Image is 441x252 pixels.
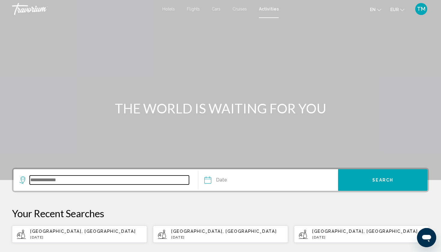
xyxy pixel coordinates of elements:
p: [DATE] [312,235,424,239]
p: Your Recent Searches [12,207,429,219]
button: Change language [370,5,381,14]
a: Hotels [162,7,175,11]
button: Search [338,169,427,191]
button: [GEOGRAPHIC_DATA], [GEOGRAPHIC_DATA][DATE] [294,225,429,243]
button: Change currency [390,5,404,14]
h1: THE WORLD IS WAITING FOR YOU [108,100,333,116]
a: Activities [259,7,279,11]
span: en [370,7,376,12]
span: TM [417,6,425,12]
button: User Menu [413,3,429,15]
a: Cruises [232,7,247,11]
iframe: Button to launch messaging window [417,228,436,247]
p: [DATE] [30,235,142,239]
span: [GEOGRAPHIC_DATA], [GEOGRAPHIC_DATA] [312,229,418,234]
a: Cars [212,7,220,11]
span: [GEOGRAPHIC_DATA], [GEOGRAPHIC_DATA] [30,229,136,234]
span: Search [372,178,393,183]
button: [GEOGRAPHIC_DATA], [GEOGRAPHIC_DATA][DATE] [153,225,288,243]
button: [GEOGRAPHIC_DATA], [GEOGRAPHIC_DATA][DATE] [12,225,147,243]
span: [GEOGRAPHIC_DATA], [GEOGRAPHIC_DATA] [171,229,277,234]
div: Search widget [13,169,427,191]
a: Travorium [12,3,156,15]
p: [DATE] [171,235,283,239]
a: Flights [187,7,200,11]
span: EUR [390,7,399,12]
button: Date [204,169,338,191]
